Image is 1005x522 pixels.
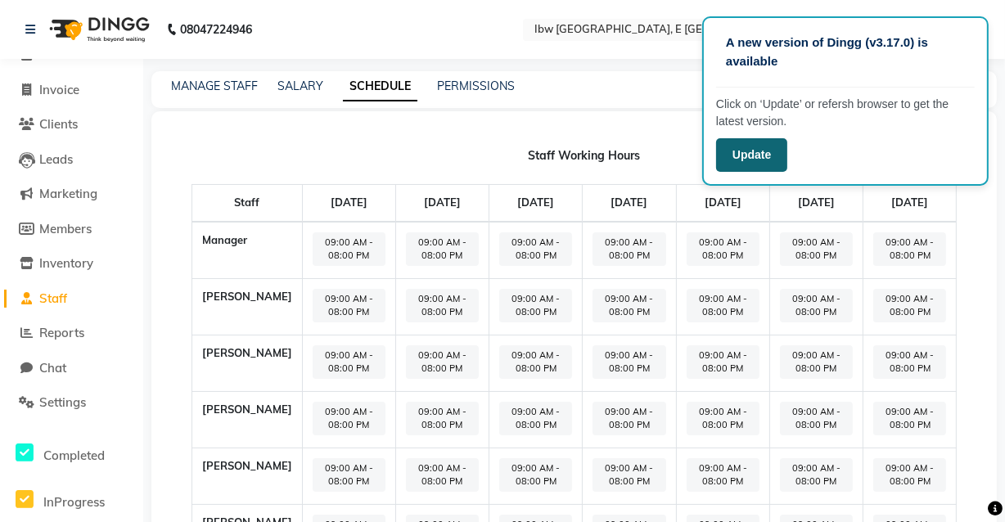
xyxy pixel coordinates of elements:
[4,359,139,378] a: Chat
[593,345,665,379] span: 09:00 AM - 08:00 PM
[313,402,385,435] span: 09:00 AM - 08:00 PM
[873,458,946,492] span: 09:00 AM - 08:00 PM
[780,232,853,266] span: 09:00 AM - 08:00 PM
[437,79,515,93] a: PERMISSIONS
[39,82,79,97] span: Invoice
[873,232,946,266] span: 09:00 AM - 08:00 PM
[873,402,946,435] span: 09:00 AM - 08:00 PM
[687,345,759,379] span: 09:00 AM - 08:00 PM
[192,335,302,391] th: [PERSON_NAME]
[39,394,86,410] span: Settings
[406,232,479,266] span: 09:00 AM - 08:00 PM
[489,185,583,222] th: [DATE]
[716,96,975,130] p: Click on ‘Update’ or refersh browser to get the latest version.
[313,345,385,379] span: 09:00 AM - 08:00 PM
[726,34,965,70] p: A new version of Dingg (v3.17.0) is available
[171,147,997,164] div: Staff Working Hours
[43,494,105,510] span: InProgress
[395,185,489,222] th: [DATE]
[499,402,572,435] span: 09:00 AM - 08:00 PM
[873,345,946,379] span: 09:00 AM - 08:00 PM
[687,458,759,492] span: 09:00 AM - 08:00 PM
[39,290,67,306] span: Staff
[406,458,479,492] span: 09:00 AM - 08:00 PM
[171,79,258,93] a: MANAGE STAFF
[593,402,665,435] span: 09:00 AM - 08:00 PM
[406,345,479,379] span: 09:00 AM - 08:00 PM
[406,402,479,435] span: 09:00 AM - 08:00 PM
[313,232,385,266] span: 09:00 AM - 08:00 PM
[180,7,252,52] b: 08047224946
[277,79,323,93] a: SALARY
[4,394,139,412] a: Settings
[4,81,139,100] a: Invoice
[4,220,139,239] a: Members
[499,345,572,379] span: 09:00 AM - 08:00 PM
[499,458,572,492] span: 09:00 AM - 08:00 PM
[780,345,853,379] span: 09:00 AM - 08:00 PM
[406,289,479,322] span: 09:00 AM - 08:00 PM
[716,138,787,172] button: Update
[39,151,73,167] span: Leads
[192,278,302,335] th: [PERSON_NAME]
[499,232,572,266] span: 09:00 AM - 08:00 PM
[780,458,853,492] span: 09:00 AM - 08:00 PM
[39,221,92,236] span: Members
[687,289,759,322] span: 09:00 AM - 08:00 PM
[593,289,665,322] span: 09:00 AM - 08:00 PM
[192,391,302,448] th: [PERSON_NAME]
[302,185,395,222] th: [DATE]
[39,186,97,201] span: Marketing
[687,232,759,266] span: 09:00 AM - 08:00 PM
[39,360,66,376] span: Chat
[313,458,385,492] span: 09:00 AM - 08:00 PM
[192,185,302,222] th: Staff
[39,255,93,271] span: Inventory
[43,448,105,463] span: Completed
[499,289,572,322] span: 09:00 AM - 08:00 PM
[42,7,154,52] img: logo
[583,185,676,222] th: [DATE]
[780,289,853,322] span: 09:00 AM - 08:00 PM
[192,222,302,279] th: Manager
[780,402,853,435] span: 09:00 AM - 08:00 PM
[39,325,84,340] span: Reports
[313,289,385,322] span: 09:00 AM - 08:00 PM
[593,232,665,266] span: 09:00 AM - 08:00 PM
[4,254,139,273] a: Inventory
[192,448,302,504] th: [PERSON_NAME]
[4,324,139,343] a: Reports
[863,185,957,222] th: [DATE]
[39,116,78,132] span: Clients
[4,185,139,204] a: Marketing
[687,402,759,435] span: 09:00 AM - 08:00 PM
[593,458,665,492] span: 09:00 AM - 08:00 PM
[676,185,769,222] th: [DATE]
[4,115,139,134] a: Clients
[4,151,139,169] a: Leads
[873,289,946,322] span: 09:00 AM - 08:00 PM
[769,185,863,222] th: [DATE]
[343,72,417,101] a: SCHEDULE
[4,290,139,308] a: Staff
